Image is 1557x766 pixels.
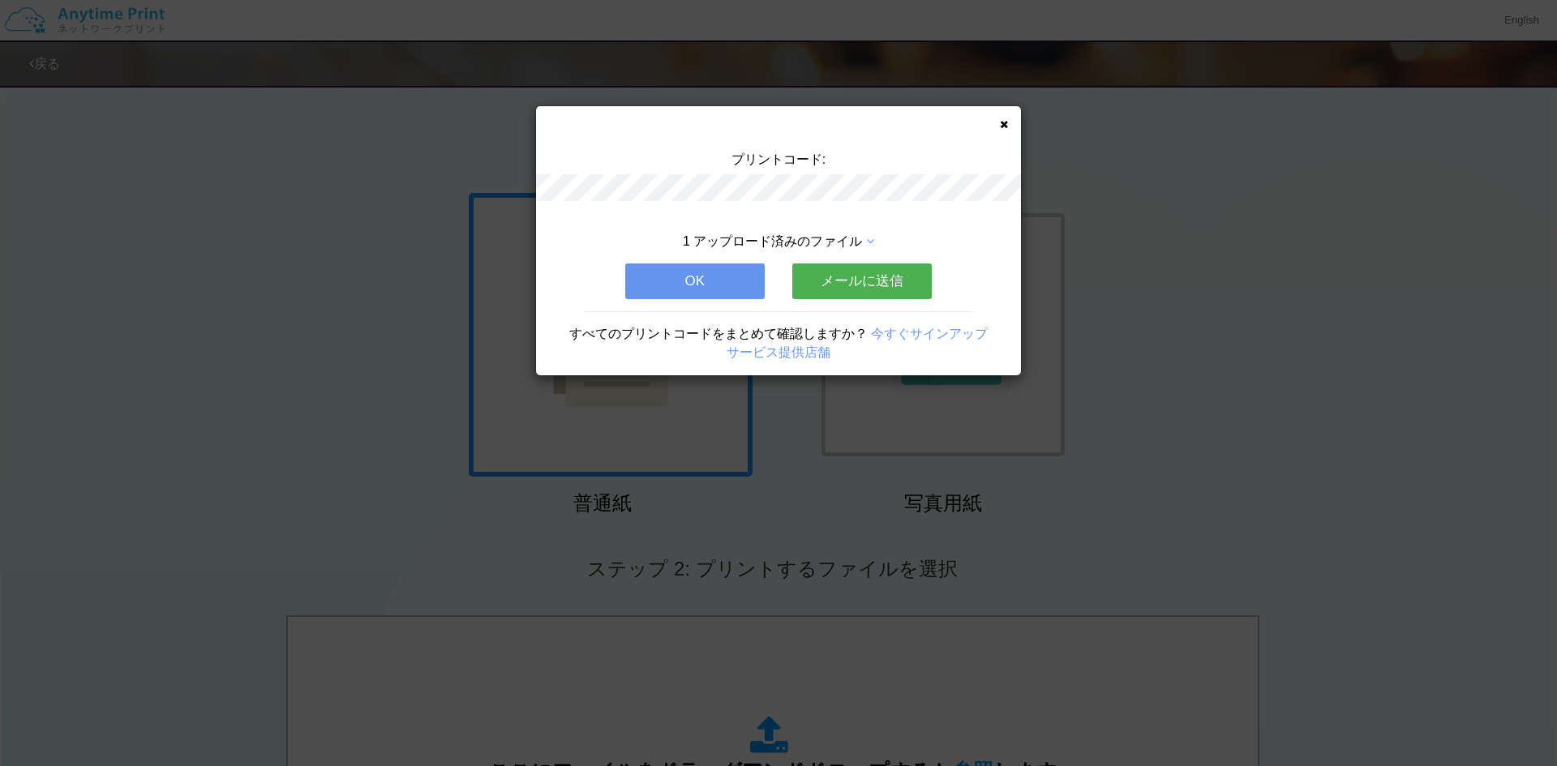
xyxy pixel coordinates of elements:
button: メールに送信 [792,263,932,299]
span: 1 アップロード済みのファイル [683,234,862,248]
span: プリントコード: [731,152,826,166]
button: OK [625,263,765,299]
span: すべてのプリントコードをまとめて確認しますか？ [569,327,868,340]
a: 今すぐサインアップ [871,327,988,340]
a: サービス提供店舗 [727,345,830,359]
